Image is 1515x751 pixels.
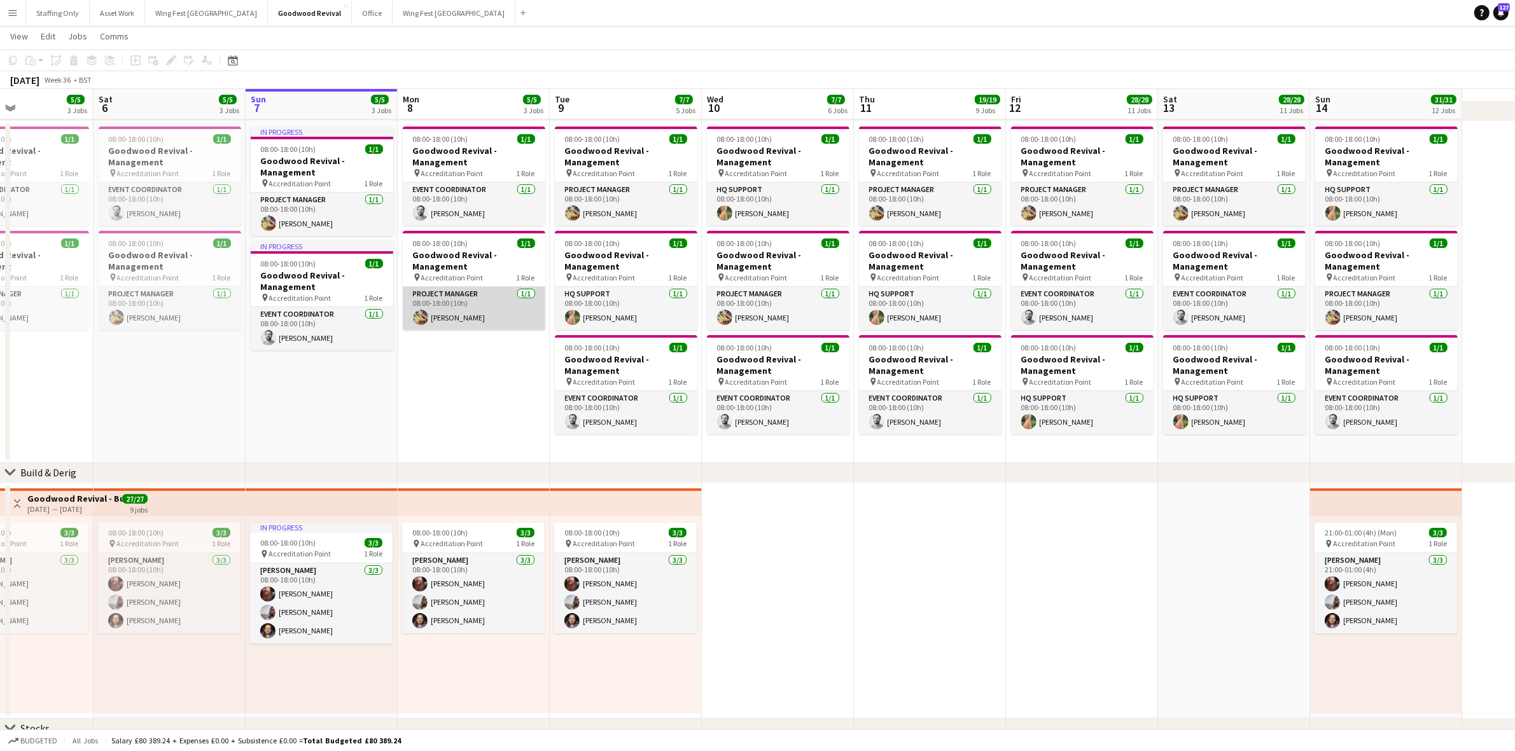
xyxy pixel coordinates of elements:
div: 08:00-18:00 (10h)1/1Goodwood Revival - Management Accreditation Point1 RoleProject Manager1/108:0... [1163,127,1306,226]
h3: Goodwood Revival - Management [1315,145,1458,168]
span: 6 [97,100,113,115]
div: In progress [250,523,393,533]
span: 1 Role [1277,273,1295,282]
app-card-role: HQ Support1/108:00-18:00 (10h)[PERSON_NAME] [1163,391,1306,434]
app-card-role: [PERSON_NAME]3/308:00-18:00 (10h)[PERSON_NAME][PERSON_NAME][PERSON_NAME] [402,553,545,633]
span: 7/7 [675,95,693,104]
div: 3 Jobs [220,106,239,115]
h3: Goodwood Revival - Management [707,354,849,376]
div: 08:00-18:00 (10h)1/1Goodwood Revival - Management Accreditation Point1 RoleEvent Coordinator1/108... [403,127,545,226]
span: 1 Role [821,273,839,282]
app-card-role: Event Coordinator1/108:00-18:00 (10h)[PERSON_NAME] [1011,287,1154,330]
app-job-card: 08:00-18:00 (10h)3/3 Accreditation Point1 Role[PERSON_NAME]3/308:00-18:00 (10h)[PERSON_NAME][PERS... [402,523,545,633]
span: Accreditation Point [573,377,636,387]
span: 5/5 [371,95,389,104]
span: 08:00-18:00 (10h) [109,134,164,144]
a: Edit [36,28,60,45]
span: 08:00-18:00 (10h) [412,528,468,537]
span: Accreditation Point [573,169,636,178]
div: 3 Jobs [524,106,543,115]
div: [DATE] [10,74,39,86]
a: Jobs [63,28,92,45]
span: 1/1 [669,134,687,144]
span: 1/1 [821,343,839,352]
span: 1 Role [669,377,687,387]
a: View [5,28,33,45]
span: 08:00-18:00 (10h) [1173,343,1229,352]
span: Wed [707,93,723,105]
span: 1 Role [517,169,535,178]
span: 1 Role [1429,273,1448,282]
span: 1 Role [821,377,839,387]
span: Comms [100,31,129,42]
h3: Goodwood Revival - Management [251,270,393,293]
app-card-role: HQ Support1/108:00-18:00 (10h)[PERSON_NAME] [1315,183,1458,226]
span: 1/1 [1430,238,1448,248]
div: In progress [251,127,393,137]
a: Comms [95,28,134,45]
app-job-card: 08:00-18:00 (10h)1/1Goodwood Revival - Management Accreditation Point1 RoleEvent Coordinator1/108... [99,127,241,226]
span: 1 Role [821,169,839,178]
app-job-card: 08:00-18:00 (10h)1/1Goodwood Revival - Management Accreditation Point1 RoleHQ Support1/108:00-18:... [1163,335,1306,434]
span: 31/31 [1431,95,1456,104]
span: 08:00-18:00 (10h) [261,144,316,154]
div: 08:00-18:00 (10h)1/1Goodwood Revival - Management Accreditation Point1 RoleProject Manager1/108:0... [859,127,1002,226]
span: Accreditation Point [725,377,788,387]
span: 1 Role [1125,273,1143,282]
span: 08:00-18:00 (10h) [1325,238,1381,248]
div: 08:00-18:00 (10h)1/1Goodwood Revival - Management Accreditation Point1 RoleProject Manager1/108:0... [1011,127,1154,226]
div: 3 Jobs [67,106,87,115]
span: 127 [1498,3,1510,11]
span: Fri [1011,93,1021,105]
app-job-card: 08:00-18:00 (10h)1/1Goodwood Revival - Management Accreditation Point1 RoleHQ Support1/108:00-18:... [1315,127,1458,226]
span: Accreditation Point [877,273,940,282]
span: Week 36 [42,75,74,85]
span: Edit [41,31,55,42]
span: Accreditation Point [117,169,179,178]
h3: Goodwood Revival - Management [99,145,241,168]
span: 08:00-18:00 (10h) [717,238,772,248]
span: 1/1 [1278,238,1295,248]
span: Accreditation Point [269,179,332,188]
span: 1 Role [212,539,230,548]
span: 08:00-18:00 (10h) [1173,238,1229,248]
span: 1 Role [1429,377,1448,387]
span: 1 Role [669,169,687,178]
span: 1/1 [821,238,839,248]
span: 1/1 [1126,238,1143,248]
span: 12 [1009,100,1021,115]
button: Goodwood Revival [268,1,352,25]
span: 08:00-18:00 (10h) [869,238,925,248]
span: 3/3 [669,528,687,537]
span: Accreditation Point [1333,539,1395,548]
span: 1 Role [365,179,383,188]
span: Thu [859,93,875,105]
span: 1/1 [61,238,79,248]
div: In progress08:00-18:00 (10h)3/3 Accreditation Point1 Role[PERSON_NAME]3/308:00-18:00 (10h)[PERSON... [250,523,393,644]
span: 21:00-01:00 (4h) (Mon) [1325,528,1397,537]
span: 1 Role [365,293,383,303]
span: Sat [99,93,113,105]
button: Staffing Only [26,1,90,25]
div: 08:00-18:00 (10h)1/1Goodwood Revival - Management Accreditation Point1 RoleEvent Coordinator1/108... [1011,231,1154,330]
span: 5/5 [523,95,541,104]
span: 1 Role [1429,169,1448,178]
app-job-card: 08:00-18:00 (10h)1/1Goodwood Revival - Management Accreditation Point1 RoleHQ Support1/108:00-18:... [859,231,1002,330]
span: Accreditation Point [1182,377,1244,387]
span: 1/1 [365,144,383,154]
span: Sun [251,93,266,105]
span: 1/1 [669,238,687,248]
app-card-role: [PERSON_NAME]3/308:00-18:00 (10h)[PERSON_NAME][PERSON_NAME][PERSON_NAME] [250,563,393,644]
span: 1/1 [1278,134,1295,144]
span: 13 [1161,100,1177,115]
span: 1/1 [974,238,991,248]
app-card-role: Project Manager1/108:00-18:00 (10h)[PERSON_NAME] [1163,183,1306,226]
div: 08:00-18:00 (10h)1/1Goodwood Revival - Management Accreditation Point1 RoleHQ Support1/108:00-18:... [1011,335,1154,434]
div: 21:00-01:00 (4h) (Mon)3/3 Accreditation Point1 Role[PERSON_NAME]3/321:00-01:00 (4h)[PERSON_NAME][... [1315,523,1457,633]
app-card-role: Event Coordinator1/108:00-18:00 (10h)[PERSON_NAME] [1163,287,1306,330]
span: 1 Role [1277,377,1295,387]
app-job-card: 08:00-18:00 (10h)1/1Goodwood Revival - Management Accreditation Point1 RoleProject Manager1/108:0... [1315,231,1458,330]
